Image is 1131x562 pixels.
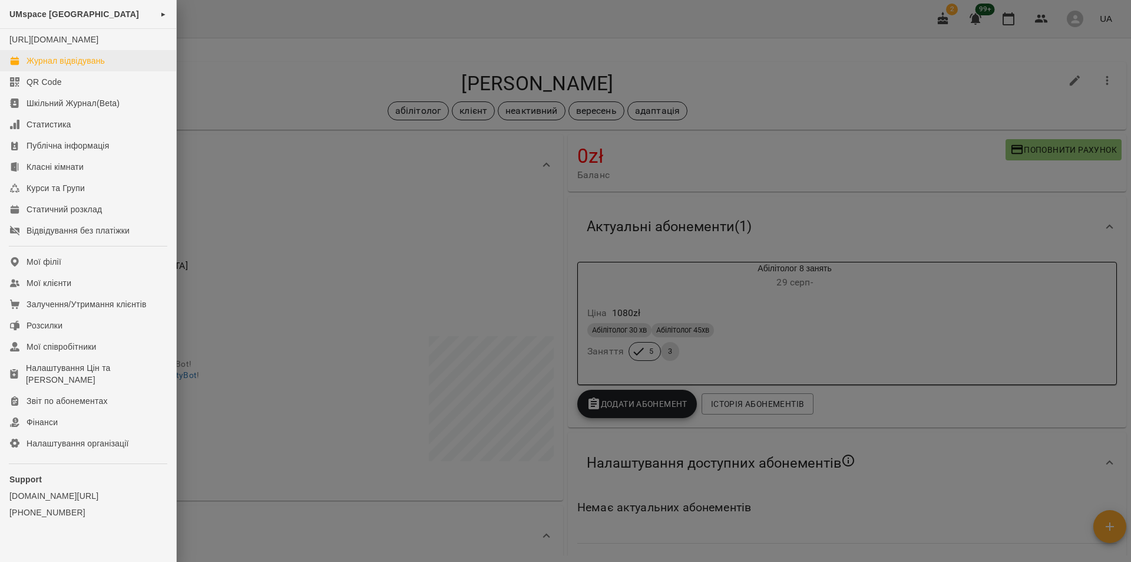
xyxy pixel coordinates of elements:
div: Журнал відвідувань [27,55,105,67]
p: Support [9,474,167,485]
span: ► [160,9,167,19]
div: Курси та Групи [27,182,85,194]
div: Шкільний Журнал(Beta) [27,97,120,109]
div: Налаштування Цін та [PERSON_NAME] [26,362,167,386]
div: Розсилки [27,320,62,331]
div: Звіт по абонементах [27,395,108,407]
a: [URL][DOMAIN_NAME] [9,35,98,44]
a: [PHONE_NUMBER] [9,507,167,518]
div: Мої філії [27,256,61,268]
div: Публічна інформація [27,140,109,152]
div: Фінанси [27,416,58,428]
span: UMspace [GEOGRAPHIC_DATA] [9,9,139,19]
div: Відвідування без платіжки [27,225,130,236]
div: Статичний розклад [27,203,102,215]
div: Статистика [27,119,71,130]
div: Налаштування організації [27,438,129,449]
div: Класні кімнати [27,161,84,173]
a: [DOMAIN_NAME][URL] [9,490,167,502]
div: Мої клієнти [27,277,71,289]
div: QR Code [27,76,62,88]
div: Залучення/Утримання клієнтів [27,298,147,310]
div: Мої співробітники [27,341,97,353]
